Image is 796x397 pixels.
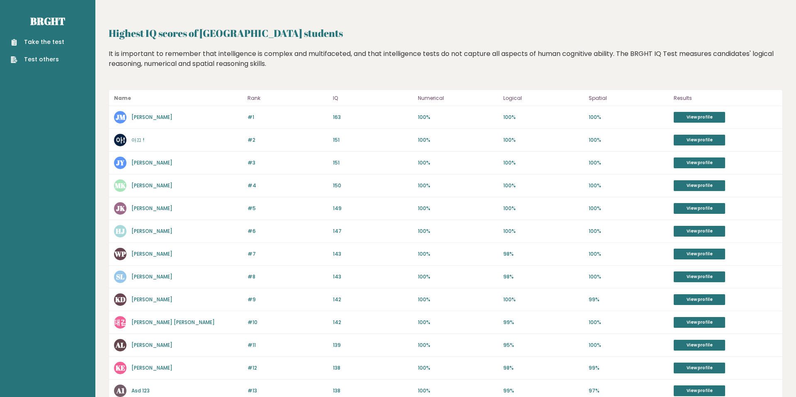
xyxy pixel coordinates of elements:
[503,273,584,281] p: 98%
[113,317,127,327] text: 태김
[418,182,498,189] p: 100%
[674,180,725,191] a: View profile
[503,387,584,395] p: 99%
[333,296,413,303] p: 142
[248,250,328,258] p: #7
[589,182,669,189] p: 100%
[109,26,783,41] h2: Highest IQ scores of [GEOGRAPHIC_DATA] students
[30,15,65,28] a: Brght
[248,319,328,326] p: #10
[333,387,413,395] p: 138
[333,273,413,281] p: 143
[11,55,64,64] a: Test others
[333,159,413,167] p: 151
[248,341,328,349] p: #11
[674,340,725,351] a: View profile
[503,182,584,189] p: 100%
[131,296,172,303] a: [PERSON_NAME]
[248,93,328,103] p: Rank
[333,250,413,258] p: 143
[116,363,125,373] text: KE
[248,136,328,144] p: #2
[589,114,669,121] p: 100%
[674,363,725,373] a: View profile
[674,203,725,214] a: View profile
[503,228,584,235] p: 100%
[115,340,125,350] text: AL
[418,159,498,167] p: 100%
[116,158,125,167] text: JY
[131,159,172,166] a: [PERSON_NAME]
[418,364,498,372] p: 100%
[116,226,125,236] text: HJ
[418,319,498,326] p: 100%
[589,387,669,395] p: 97%
[418,228,498,235] p: 100%
[503,136,584,144] p: 100%
[418,296,498,303] p: 100%
[589,136,669,144] p: 100%
[131,319,215,326] a: [PERSON_NAME] [PERSON_NAME]
[589,273,669,281] p: 100%
[131,136,144,143] a: 아끄 !
[589,228,669,235] p: 100%
[503,205,584,212] p: 100%
[418,93,498,103] p: Numerical
[116,135,125,145] text: 아!
[674,271,725,282] a: View profile
[674,135,725,145] a: View profile
[116,112,126,122] text: JM
[248,387,328,395] p: #13
[418,341,498,349] p: 100%
[418,250,498,258] p: 100%
[109,49,783,81] div: It is important to remember that intelligence is complex and multifaceted, and that intelligence ...
[418,136,498,144] p: 100%
[503,319,584,326] p: 99%
[248,159,328,167] p: #3
[589,319,669,326] p: 100%
[333,93,413,103] p: IQ
[131,205,172,212] a: [PERSON_NAME]
[333,228,413,235] p: 147
[131,114,172,121] a: [PERSON_NAME]
[418,205,498,212] p: 100%
[674,226,725,237] a: View profile
[589,159,669,167] p: 100%
[116,203,125,213] text: JK
[503,93,584,103] p: Logical
[131,273,172,280] a: [PERSON_NAME]
[589,364,669,372] p: 99%
[333,341,413,349] p: 139
[333,364,413,372] p: 138
[503,159,584,167] p: 100%
[131,387,150,394] a: Asd 123
[503,296,584,303] p: 100%
[674,112,725,123] a: View profile
[589,341,669,349] p: 100%
[674,249,725,259] a: View profile
[248,228,328,235] p: #6
[248,273,328,281] p: #8
[589,93,669,103] p: Spatial
[674,157,725,168] a: View profile
[503,364,584,372] p: 98%
[503,341,584,349] p: 95%
[116,386,125,395] text: A1
[131,250,172,257] a: [PERSON_NAME]
[589,296,669,303] p: 99%
[248,364,328,372] p: #12
[674,317,725,328] a: View profile
[333,114,413,121] p: 163
[674,93,777,103] p: Results
[674,294,725,305] a: View profile
[114,94,131,102] b: Name
[503,114,584,121] p: 100%
[248,182,328,189] p: #4
[11,38,64,46] a: Take the test
[333,136,413,144] p: 151
[333,319,413,326] p: 142
[115,295,126,304] text: KD
[589,205,669,212] p: 100%
[418,387,498,395] p: 100%
[131,228,172,235] a: [PERSON_NAME]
